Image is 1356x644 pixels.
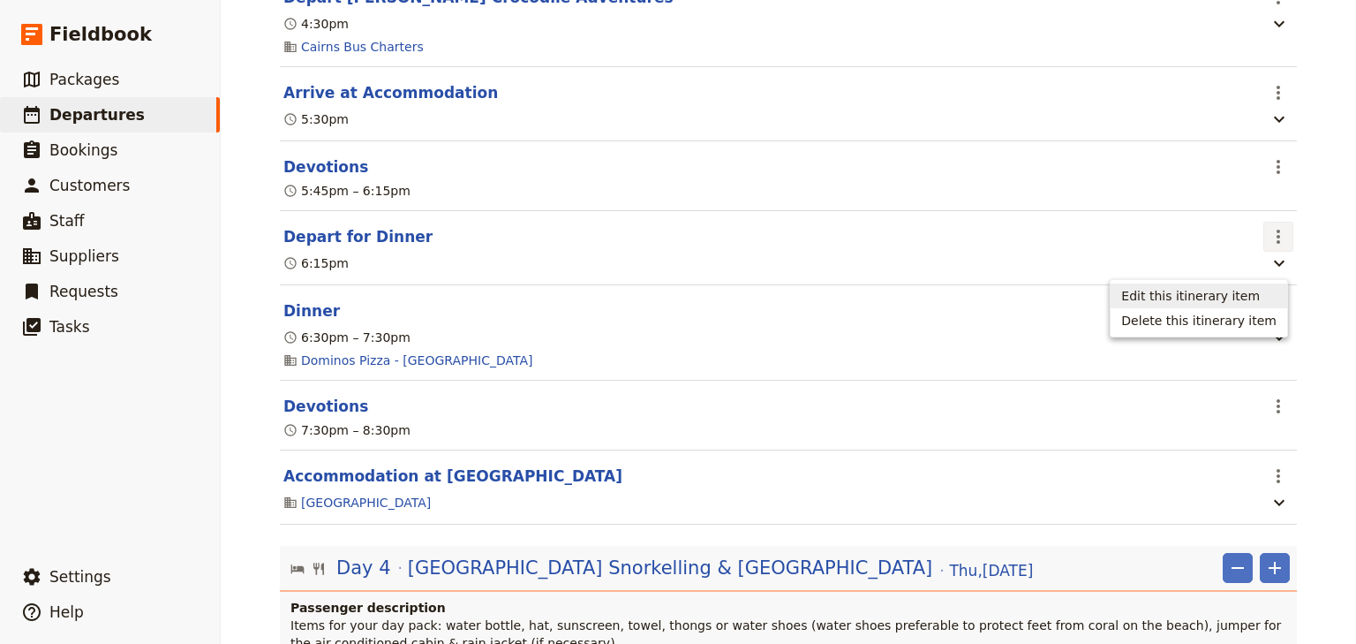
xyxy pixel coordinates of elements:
[1111,308,1287,333] button: Delete this itinerary item
[1263,78,1293,108] button: Actions
[1121,312,1277,330] span: Delete this itinerary item
[1263,222,1293,252] button: Actions
[49,141,117,159] span: Bookings
[49,212,85,230] span: Staff
[1121,287,1260,305] span: Edit this itinerary item
[408,555,933,581] span: [GEOGRAPHIC_DATA] Snorkelling & [GEOGRAPHIC_DATA]
[49,603,84,621] span: Help
[49,247,119,265] span: Suppliers
[301,38,424,56] a: Cairns Bus Charters
[1111,284,1287,308] button: Edit this itinerary item
[283,110,349,128] div: 5:30pm
[301,352,532,369] a: Dominos Pizza - [GEOGRAPHIC_DATA]
[1263,461,1293,491] button: Actions
[1263,391,1293,421] button: Actions
[949,560,1033,581] span: Thu , [DATE]
[49,21,152,48] span: Fieldbook
[49,177,130,194] span: Customers
[290,599,1290,617] h4: Passenger description
[283,396,368,417] button: Edit this itinerary item
[283,254,349,272] div: 6:15pm
[283,329,411,346] div: 6:30pm – 7:30pm
[283,466,622,487] button: Edit this itinerary item
[1223,553,1253,583] button: Remove
[283,15,349,33] div: 4:30pm
[49,568,111,586] span: Settings
[49,318,90,336] span: Tasks
[301,494,431,511] a: [GEOGRAPHIC_DATA]
[283,182,411,200] div: 5:45pm – 6:15pm
[290,555,1033,581] button: Edit day information
[1263,152,1293,182] button: Actions
[283,156,368,178] button: Edit this itinerary item
[283,226,433,247] button: Edit this itinerary item
[283,300,340,322] button: Edit this itinerary item
[1260,553,1290,583] button: Add
[49,106,145,124] span: Departures
[49,283,118,300] span: Requests
[49,71,119,88] span: Packages
[283,82,498,103] button: Edit this itinerary item
[336,555,391,581] span: Day 4
[283,421,411,439] div: 7:30pm – 8:30pm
